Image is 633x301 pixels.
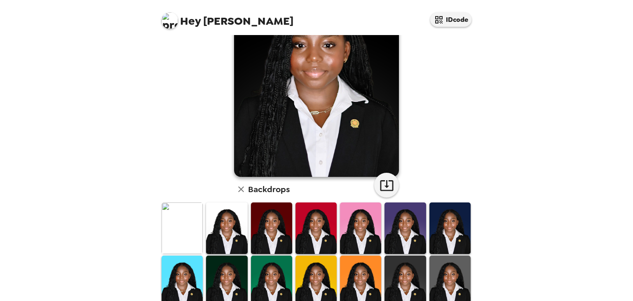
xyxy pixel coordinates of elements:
img: Original [162,202,203,254]
img: profile pic [162,12,178,29]
h6: Backdrops [248,183,290,196]
span: Hey [180,14,201,28]
button: IDcode [430,12,471,27]
span: [PERSON_NAME] [162,8,293,27]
